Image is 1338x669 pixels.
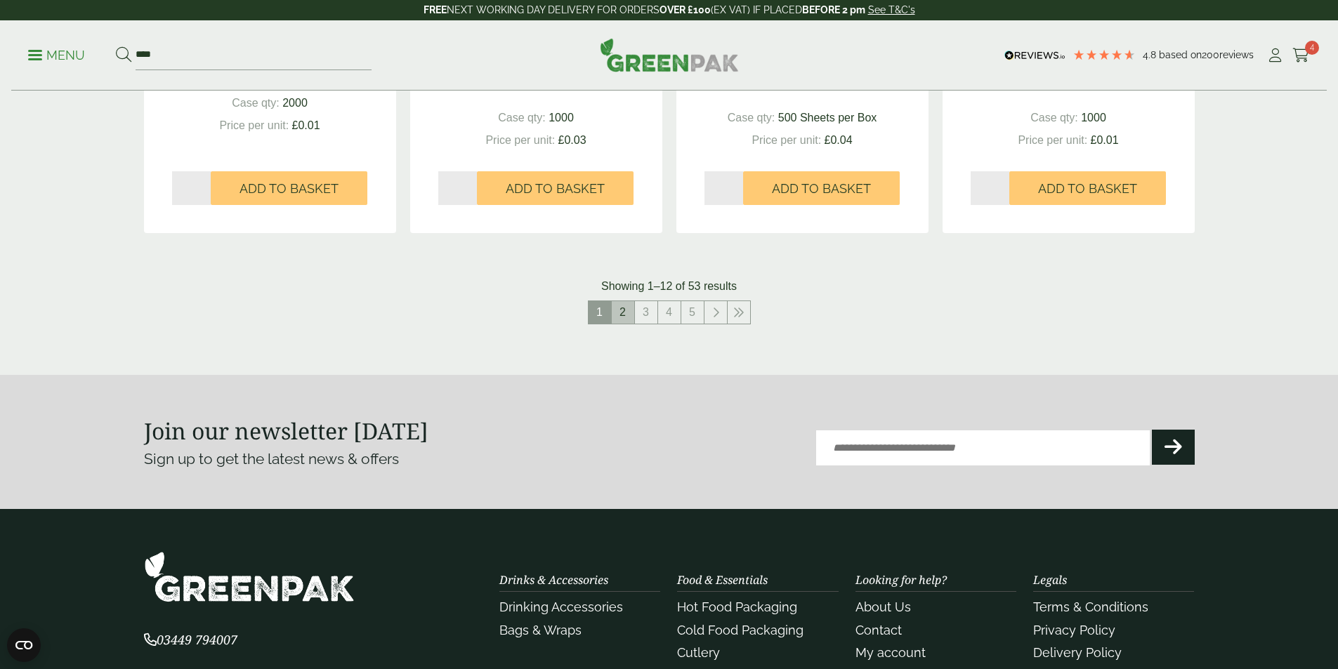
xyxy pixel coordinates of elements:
[219,119,289,131] span: Price per unit:
[1009,171,1166,205] button: Add to Basket
[1018,134,1087,146] span: Price per unit:
[1292,45,1310,66] a: 4
[660,4,711,15] strong: OVER £100
[28,47,85,61] a: Menu
[1143,49,1159,60] span: 4.8
[743,171,900,205] button: Add to Basket
[424,4,447,15] strong: FREE
[485,134,555,146] span: Price per unit:
[144,448,617,470] p: Sign up to get the latest news & offers
[1004,51,1065,60] img: REVIEWS.io
[778,112,877,124] span: 500 Sheets per Box
[1033,600,1148,614] a: Terms & Conditions
[600,38,739,72] img: GreenPak Supplies
[677,623,804,637] a: Cold Food Packaging
[1033,645,1122,660] a: Delivery Policy
[506,181,605,197] span: Add to Basket
[1305,41,1319,55] span: 4
[498,112,546,124] span: Case qty:
[1030,112,1078,124] span: Case qty:
[855,600,911,614] a: About Us
[144,631,237,648] span: 03449 794007
[589,301,611,324] span: 1
[802,4,865,15] strong: BEFORE 2 pm
[855,645,926,660] a: My account
[558,134,586,146] span: £0.03
[292,119,320,131] span: £0.01
[772,181,871,197] span: Add to Basket
[868,4,915,15] a: See T&C's
[28,47,85,64] p: Menu
[677,645,720,660] a: Cutlery
[635,301,657,324] a: 3
[211,171,367,205] button: Add to Basket
[282,97,308,109] span: 2000
[677,600,797,614] a: Hot Food Packaging
[499,623,582,637] a: Bags & Wraps
[728,112,775,124] span: Case qty:
[752,134,821,146] span: Price per unit:
[855,623,902,637] a: Contact
[1159,49,1202,60] span: Based on
[1202,49,1219,60] span: 200
[612,301,634,324] a: 2
[1033,623,1115,637] a: Privacy Policy
[144,634,237,647] a: 03449 794007
[477,171,634,205] button: Add to Basket
[7,628,41,662] button: Open CMP widget
[658,301,681,324] a: 4
[1219,49,1254,60] span: reviews
[1266,48,1284,62] i: My Account
[1091,134,1119,146] span: £0.01
[601,278,737,295] p: Showing 1–12 of 53 results
[144,551,355,602] img: GreenPak Supplies
[232,97,280,109] span: Case qty:
[1081,112,1106,124] span: 1000
[1038,181,1137,197] span: Add to Basket
[499,600,623,614] a: Drinking Accessories
[549,112,574,124] span: 1000
[1292,48,1310,62] i: Cart
[681,301,704,324] a: 5
[240,181,339,197] span: Add to Basket
[1073,48,1136,61] div: 4.79 Stars
[825,134,853,146] span: £0.04
[144,416,428,446] strong: Join our newsletter [DATE]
